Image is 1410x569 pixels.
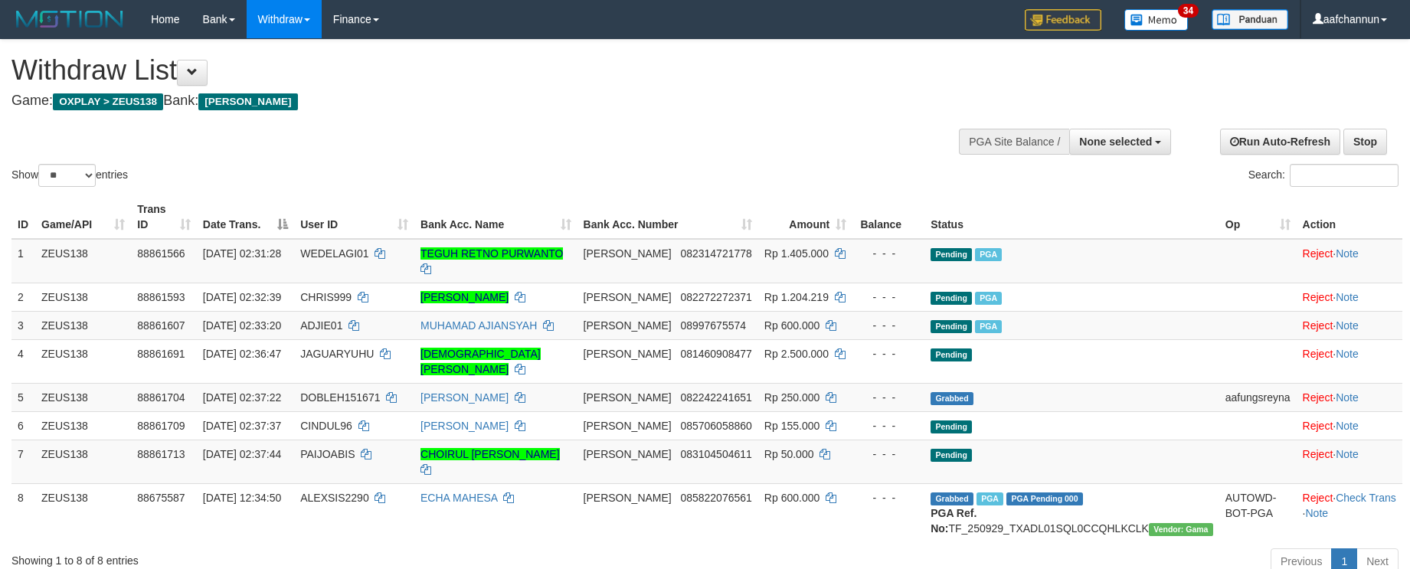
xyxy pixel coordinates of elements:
[300,391,380,404] span: DOBLEH151671
[35,483,131,542] td: ZEUS138
[931,449,972,462] span: Pending
[1336,420,1359,432] a: Note
[931,392,973,405] span: Grabbed
[764,391,820,404] span: Rp 250.000
[137,492,185,504] span: 88675587
[924,483,1219,542] td: TF_250929_TXADL01SQL0CCQHLKCLK
[11,547,576,568] div: Showing 1 to 8 of 8 entries
[1336,492,1396,504] a: Check Trans
[1297,195,1402,239] th: Action
[1343,129,1387,155] a: Stop
[300,448,355,460] span: PAIJOABIS
[852,195,924,239] th: Balance
[11,339,35,383] td: 4
[1006,492,1083,505] span: PGA Pending
[1219,383,1297,411] td: aafungsreyna
[1336,348,1359,360] a: Note
[35,283,131,311] td: ZEUS138
[420,348,541,375] a: [DEMOGRAPHIC_DATA][PERSON_NAME]
[300,291,352,303] span: CHRIS999
[1297,311,1402,339] td: ·
[11,483,35,542] td: 8
[203,492,281,504] span: [DATE] 12:34:50
[1297,440,1402,483] td: ·
[1303,420,1333,432] a: Reject
[11,55,924,86] h1: Withdraw List
[764,448,814,460] span: Rp 50.000
[11,311,35,339] td: 3
[931,420,972,433] span: Pending
[137,391,185,404] span: 88861704
[1297,339,1402,383] td: ·
[38,164,96,187] select: Showentries
[1303,319,1333,332] a: Reject
[203,319,281,332] span: [DATE] 02:33:20
[11,411,35,440] td: 6
[1219,483,1297,542] td: AUTOWD-BOT-PGA
[35,411,131,440] td: ZEUS138
[584,492,672,504] span: [PERSON_NAME]
[35,195,131,239] th: Game/API: activate to sort column ascending
[203,348,281,360] span: [DATE] 02:36:47
[584,348,672,360] span: [PERSON_NAME]
[420,247,563,260] a: TEGUH RETNO PURWANTO
[959,129,1069,155] div: PGA Site Balance /
[300,247,368,260] span: WEDELAGI01
[1297,383,1402,411] td: ·
[764,291,829,303] span: Rp 1.204.219
[1297,239,1402,283] td: ·
[680,247,751,260] span: Copy 082314721778 to clipboard
[931,492,973,505] span: Grabbed
[11,164,128,187] label: Show entries
[1248,164,1399,187] label: Search:
[1124,9,1189,31] img: Button%20Memo.svg
[1336,247,1359,260] a: Note
[975,248,1002,261] span: Marked by aafkaynarin
[1149,523,1213,536] span: Vendor URL: https://trx31.1velocity.biz
[300,492,369,504] span: ALEXSIS2290
[931,248,972,261] span: Pending
[294,195,414,239] th: User ID: activate to sort column ascending
[680,448,751,460] span: Copy 083104504611 to clipboard
[414,195,577,239] th: Bank Acc. Name: activate to sort column ascending
[1303,391,1333,404] a: Reject
[420,492,497,504] a: ECHA MAHESA
[1336,319,1359,332] a: Note
[859,490,918,505] div: - - -
[420,291,509,303] a: [PERSON_NAME]
[300,420,352,432] span: CINDUL96
[975,292,1002,305] span: Marked by aafkaynarin
[1305,507,1328,519] a: Note
[203,420,281,432] span: [DATE] 02:37:37
[35,440,131,483] td: ZEUS138
[577,195,758,239] th: Bank Acc. Number: activate to sort column ascending
[680,291,751,303] span: Copy 082272272371 to clipboard
[764,348,829,360] span: Rp 2.500.000
[859,418,918,433] div: - - -
[11,440,35,483] td: 7
[859,289,918,305] div: - - -
[584,291,672,303] span: [PERSON_NAME]
[131,195,197,239] th: Trans ID: activate to sort column ascending
[420,319,537,332] a: MUHAMAD AJIANSYAH
[1212,9,1288,30] img: panduan.png
[584,391,672,404] span: [PERSON_NAME]
[764,420,820,432] span: Rp 155.000
[1303,448,1333,460] a: Reject
[11,283,35,311] td: 2
[11,93,924,109] h4: Game: Bank:
[758,195,852,239] th: Amount: activate to sort column ascending
[1220,129,1340,155] a: Run Auto-Refresh
[764,319,820,332] span: Rp 600.000
[764,492,820,504] span: Rp 600.000
[1025,9,1101,31] img: Feedback.jpg
[420,448,560,460] a: CHOIRUL [PERSON_NAME]
[975,320,1002,333] span: Marked by aafkaynarin
[137,247,185,260] span: 88861566
[1069,129,1171,155] button: None selected
[11,195,35,239] th: ID
[137,448,185,460] span: 88861713
[420,420,509,432] a: [PERSON_NAME]
[203,247,281,260] span: [DATE] 02:31:28
[198,93,297,110] span: [PERSON_NAME]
